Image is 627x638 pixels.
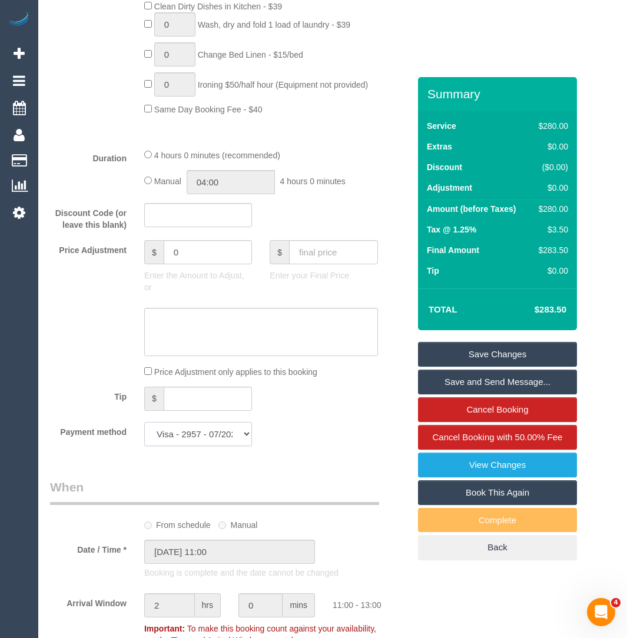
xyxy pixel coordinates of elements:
iframe: Intercom live chat [587,598,615,626]
label: Date / Time * [41,540,135,556]
label: Adjustment [427,182,472,194]
span: 4 hours 0 minutes (recommended) [154,151,280,160]
span: $ [144,240,164,264]
a: Save and Send Message... [418,370,577,394]
strong: Important: [144,624,185,633]
input: final price [289,240,378,264]
label: Discount Code (or leave this blank) [41,203,135,231]
span: Wash, dry and fold 1 load of laundry - $39 [198,20,350,29]
span: mins [283,593,315,617]
h4: $283.50 [499,305,566,315]
span: 4 hours 0 minutes [280,177,346,186]
span: Ironing $50/half hour (Equipment not provided) [198,80,369,89]
p: Enter the Amount to Adjust, or [144,270,252,293]
div: $0.00 [534,182,568,194]
a: View Changes [418,453,577,477]
label: Tip [427,265,439,277]
strong: Total [429,304,457,314]
a: Cancel Booking [418,397,577,422]
label: Final Amount [427,244,479,256]
label: From schedule [144,515,211,531]
span: Clean Dirty Dishes in Kitchen - $39 [154,2,282,11]
span: Same Day Booking Fee - $40 [154,105,263,114]
label: Payment method [41,422,135,438]
input: DD/MM/YYYY HH:MM [144,540,315,564]
span: Cancel Booking with 50.00% Fee [433,432,563,442]
a: Book This Again [418,480,577,505]
label: Tip [41,387,135,403]
label: Duration [41,148,135,164]
div: 11:00 - 13:00 [324,593,418,611]
span: Change Bed Linen - $15/bed [198,50,303,59]
h3: Summary [427,87,571,101]
input: From schedule [144,521,152,529]
div: $0.00 [534,141,568,152]
label: Price Adjustment [41,240,135,256]
span: Price Adjustment only applies to this booking [154,367,317,377]
p: Booking is complete and the date cannot be changed [144,567,378,579]
label: Manual [218,515,257,531]
label: Amount (before Taxes) [427,203,516,215]
label: Extras [427,141,452,152]
span: $ [270,240,289,264]
label: Tax @ 1.25% [427,224,476,235]
label: Arrival Window [41,593,135,609]
img: Automaid Logo [7,12,31,28]
legend: When [50,478,379,505]
a: Cancel Booking with 50.00% Fee [418,425,577,450]
div: $280.00 [534,120,568,132]
span: $ [144,387,164,411]
div: ($0.00) [534,161,568,173]
span: 4 [611,598,621,607]
div: $280.00 [534,203,568,215]
p: Enter your Final Price [270,270,377,281]
div: $0.00 [534,265,568,277]
span: hrs [195,593,221,617]
div: $3.50 [534,224,568,235]
label: Discount [427,161,462,173]
div: $283.50 [534,244,568,256]
input: Manual [218,521,226,529]
span: Manual [154,177,181,186]
label: Service [427,120,456,132]
a: Back [418,535,577,560]
a: Save Changes [418,342,577,367]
